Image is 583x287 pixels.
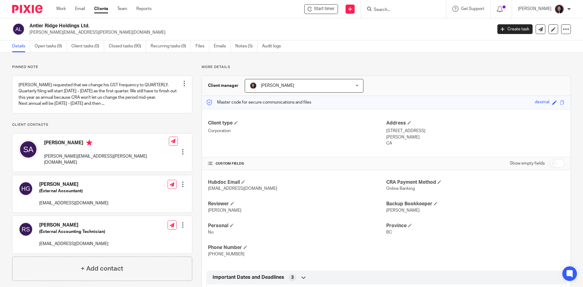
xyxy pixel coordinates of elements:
a: Open tasks (9) [35,40,67,52]
img: svg%3E [12,23,25,36]
h5: (External Accountant) [39,188,108,194]
img: svg%3E [19,222,33,237]
h4: Personal [208,223,386,229]
i: Primary [86,140,92,146]
h4: Province [386,223,564,229]
h4: CUSTOM FIELDS [208,161,386,166]
a: Reports [136,6,152,12]
a: Work [56,6,66,12]
p: [STREET_ADDRESS] [386,128,564,134]
h4: Hubdoc Email [208,179,386,186]
a: Recurring tasks (9) [151,40,191,52]
h4: Reviewer [208,201,386,207]
p: [PERSON_NAME] [518,6,551,12]
p: More details [202,65,571,70]
span: [PERSON_NAME] [261,84,294,88]
img: svg%3E [19,181,33,196]
p: Corporation [208,128,386,134]
h5: (External Accounting Technician) [39,229,108,235]
span: Important Dates and Deadlines [213,274,284,281]
h4: Backup Bookkeeper [386,201,564,207]
a: Clients [94,6,108,12]
p: Master code for secure communications and files [206,99,311,105]
a: Client tasks (0) [71,40,104,52]
span: [PERSON_NAME] [386,208,420,213]
span: [PERSON_NAME] [208,208,241,213]
input: Search [373,7,428,13]
p: [EMAIL_ADDRESS][DOMAIN_NAME] [39,200,108,206]
h4: Address [386,120,564,126]
h4: CRA Payment Method [386,179,564,186]
span: Online Banking [386,186,415,191]
h4: [PERSON_NAME] [39,222,108,228]
h4: Client type [208,120,386,126]
h4: Phone Number [208,244,386,251]
p: [EMAIL_ADDRESS][DOMAIN_NAME] [39,241,108,247]
a: Audit logs [262,40,285,52]
a: Emails [214,40,231,52]
span: BC [386,230,392,234]
img: Pixie [12,5,43,13]
span: [EMAIL_ADDRESS][DOMAIN_NAME] [208,186,277,191]
a: Files [196,40,209,52]
p: Pinned note [12,65,192,70]
h4: + Add contact [81,264,123,273]
a: Notes (5) [235,40,257,52]
a: Closed tasks (90) [109,40,146,52]
h2: Antler Ridge Holdings Ltd. [29,23,397,29]
img: Lili%20square.jpg [554,4,564,14]
span: Get Support [461,7,484,11]
p: [PERSON_NAME][EMAIL_ADDRESS][PERSON_NAME][DOMAIN_NAME] [44,153,169,166]
p: [PERSON_NAME] [386,134,564,140]
img: svg%3E [19,140,38,159]
h4: [PERSON_NAME] [44,140,169,147]
div: Antler Ridge Holdings Ltd. [304,4,338,14]
a: Email [75,6,85,12]
span: 3 [291,275,294,281]
span: No [208,230,213,234]
p: CA [386,140,564,146]
h4: [PERSON_NAME] [39,181,108,188]
img: Lili%20square.jpg [250,82,257,89]
a: Details [12,40,30,52]
div: deximal [535,99,549,106]
label: Show empty fields [510,160,545,166]
span: [PHONE_NUMBER] [208,252,244,256]
p: Client contacts [12,122,192,127]
a: Create task [497,24,533,34]
span: Start timer [314,6,335,12]
a: Team [117,6,127,12]
h3: Client manager [208,83,239,89]
p: [PERSON_NAME][EMAIL_ADDRESS][PERSON_NAME][DOMAIN_NAME] [29,29,488,36]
